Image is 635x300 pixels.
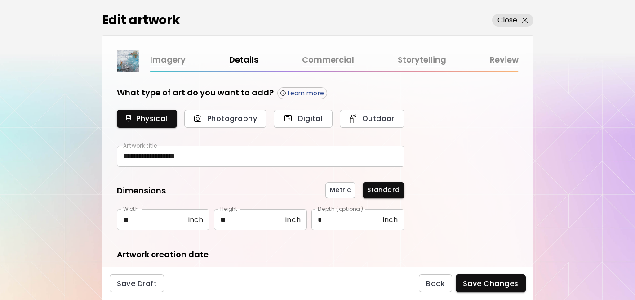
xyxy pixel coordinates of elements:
span: Photography [194,114,257,123]
button: Photography [184,110,266,128]
span: Back [426,279,445,288]
span: Outdoor [350,114,394,123]
img: thumbnail [117,50,139,72]
button: Digital [274,110,333,128]
span: Digital [284,114,323,123]
button: Metric [325,182,355,198]
span: Standard [367,185,400,195]
span: inch [285,215,301,224]
button: Standard [363,182,404,198]
span: Physical [127,114,168,123]
h5: Dimensions [117,185,166,198]
button: Save Changes [456,274,526,292]
span: Save Changes [463,279,519,288]
button: Save Draft [110,274,164,292]
span: inch [383,215,398,224]
h5: What type of art do you want to add? [117,87,274,99]
span: Metric [330,185,351,195]
button: Learn more [277,87,327,99]
a: Storytelling [398,54,446,67]
a: Review [490,54,519,67]
a: Imagery [150,54,186,67]
span: inch [188,215,204,224]
a: Commercial [302,54,354,67]
span: Save Draft [117,279,157,288]
button: Outdoor [340,110,404,128]
button: Physical [117,110,178,128]
button: Back [419,274,452,292]
h5: Artwork creation date [117,249,209,260]
p: Learn more [288,89,324,97]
